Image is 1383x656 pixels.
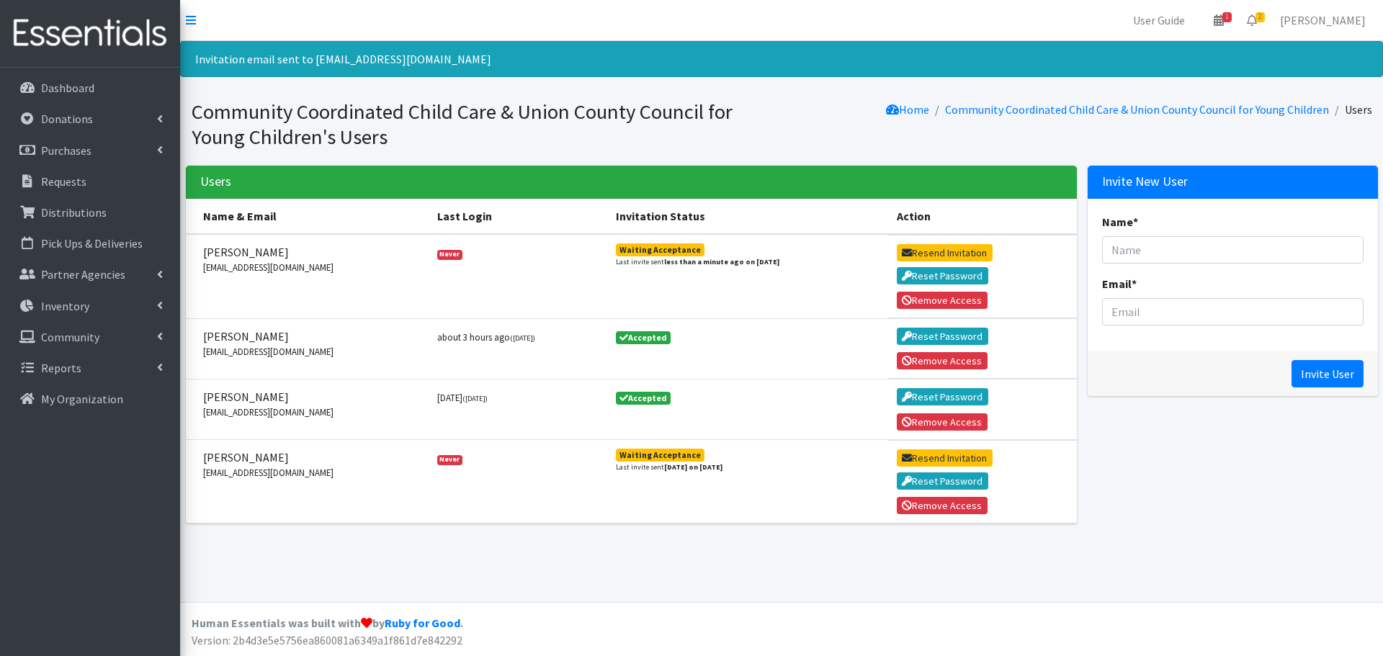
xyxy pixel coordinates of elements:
[41,143,91,158] p: Purchases
[1132,277,1137,291] abbr: required
[1222,12,1232,22] span: 1
[203,405,420,419] small: [EMAIL_ADDRESS][DOMAIN_NAME]
[6,323,174,351] a: Community
[385,616,460,630] a: Ruby for Good
[619,451,701,459] div: Waiting Acceptance
[664,462,722,472] strong: [DATE] on [DATE]
[41,174,86,189] p: Requests
[6,136,174,165] a: Purchases
[203,466,420,480] small: [EMAIL_ADDRESS][DOMAIN_NAME]
[41,205,107,220] p: Distributions
[462,394,488,403] small: ([DATE])
[41,330,99,344] p: Community
[897,352,988,369] button: Remove Access
[897,388,988,405] button: Reset Password
[897,449,993,467] button: Resend Invitation
[616,392,671,405] span: Accepted
[945,102,1329,117] a: Community Coordinated Child Care & Union County Council for Young Children
[897,472,988,490] button: Reset Password
[6,292,174,320] a: Inventory
[41,112,93,126] p: Donations
[1102,236,1364,264] input: Name
[1235,6,1268,35] a: 2
[616,462,722,472] small: Last invite sent
[1122,6,1196,35] a: User Guide
[607,199,888,234] th: Invitation Status
[180,41,1383,77] div: Invitation email sent to [EMAIL_ADDRESS][DOMAIN_NAME]
[203,328,420,345] span: [PERSON_NAME]
[192,616,463,630] strong: Human Essentials was built with by .
[1102,275,1137,292] label: Email
[1202,6,1235,35] a: 1
[6,198,174,227] a: Distributions
[886,102,929,117] a: Home
[437,392,488,403] small: [DATE]
[203,388,420,405] span: [PERSON_NAME]
[6,260,174,289] a: Partner Agencies
[41,267,125,282] p: Partner Agencies
[6,167,174,196] a: Requests
[437,331,535,343] small: about 3 hours ago
[429,199,607,234] th: Last Login
[1102,174,1188,189] h3: Invite New User
[897,497,988,514] button: Remove Access
[200,174,231,189] h3: Users
[41,236,143,251] p: Pick Ups & Deliveries
[203,449,420,466] span: [PERSON_NAME]
[6,385,174,413] a: My Organization
[897,244,993,261] button: Resend Invitation
[41,392,123,406] p: My Organization
[6,9,174,58] img: HumanEssentials
[192,99,776,149] h1: Community Coordinated Child Care & Union County Council for Young Children's Users
[510,333,535,343] small: ([DATE])
[1133,215,1138,229] abbr: required
[897,292,988,309] button: Remove Access
[41,361,81,375] p: Reports
[437,250,463,260] span: Never
[1102,213,1138,230] label: Name
[1292,360,1364,387] input: Invite User
[437,455,463,465] span: Never
[192,633,462,647] span: Version: 2b4d3e5e5756ea860081a6349a1f861d7e842292
[6,73,174,102] a: Dashboard
[664,257,779,266] strong: less than a minute ago on [DATE]
[6,229,174,258] a: Pick Ups & Deliveries
[619,246,701,254] div: Waiting Acceptance
[1268,6,1377,35] a: [PERSON_NAME]
[203,345,420,359] small: [EMAIL_ADDRESS][DOMAIN_NAME]
[6,104,174,133] a: Donations
[616,331,671,344] span: Accepted
[1256,12,1265,22] span: 2
[203,243,420,261] span: [PERSON_NAME]
[1102,298,1364,325] input: Email
[41,299,89,313] p: Inventory
[897,328,988,345] button: Reset Password
[897,267,988,284] button: Reset Password
[1329,99,1372,120] li: Users
[616,256,779,267] small: Last invite sent
[888,199,1077,234] th: Action
[897,413,988,431] button: Remove Access
[203,261,420,274] small: [EMAIL_ADDRESS][DOMAIN_NAME]
[186,199,429,234] th: Name & Email
[41,81,94,95] p: Dashboard
[6,354,174,382] a: Reports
